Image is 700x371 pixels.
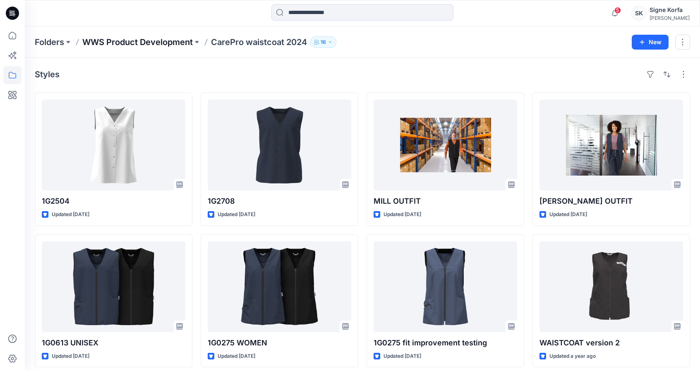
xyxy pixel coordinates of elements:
[218,210,255,219] p: Updated [DATE]
[42,337,185,349] p: 1G0613 UNISEX
[650,15,690,21] div: [PERSON_NAME]
[539,195,683,207] p: [PERSON_NAME] OUTFIT
[374,241,517,332] a: 1G0275 fit improvement testing
[218,352,255,361] p: Updated [DATE]
[35,69,60,79] h4: Styles
[650,5,690,15] div: Signe Korfa
[384,352,421,361] p: Updated [DATE]
[374,195,517,207] p: MILL OUTFIT
[374,100,517,190] a: MILL OUTFIT
[35,36,64,48] a: Folders
[632,35,669,50] button: New
[82,36,193,48] a: WWS Product Development
[549,352,596,361] p: Updated a year ago
[211,36,307,48] p: CarePro waistcoat 2024
[539,337,683,349] p: WAISTCOAT version 2
[374,337,517,349] p: 1G0275 fit improvement testing
[42,100,185,190] a: 1G2504
[42,241,185,332] a: 1G0613 UNISEX
[384,210,421,219] p: Updated [DATE]
[549,210,587,219] p: Updated [DATE]
[539,241,683,332] a: WAISTCOAT version 2
[208,337,351,349] p: 1G0275 WOMEN
[52,352,89,361] p: Updated [DATE]
[208,100,351,190] a: 1G2708
[631,6,646,21] div: SK
[42,195,185,207] p: 1G2504
[539,100,683,190] a: MONA OUTFIT
[208,241,351,332] a: 1G0275 WOMEN
[614,7,621,14] span: 5
[52,210,89,219] p: Updated [DATE]
[310,36,336,48] button: 16
[321,38,326,47] p: 16
[208,195,351,207] p: 1G2708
